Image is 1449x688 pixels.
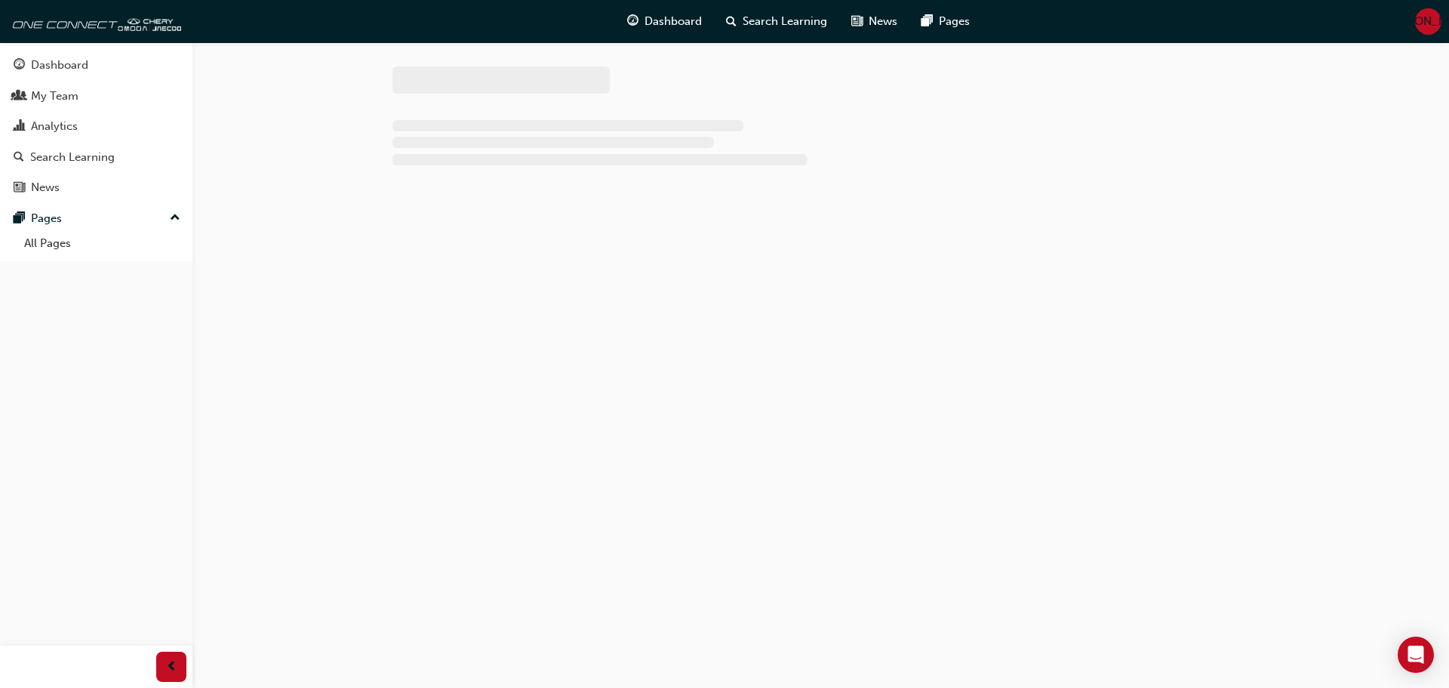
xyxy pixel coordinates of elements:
a: Dashboard [6,51,186,79]
div: News [31,179,60,196]
span: guage-icon [14,59,25,73]
span: pages-icon [921,12,933,31]
span: people-icon [14,90,25,103]
a: News [6,174,186,202]
a: My Team [6,82,186,110]
span: pages-icon [14,212,25,226]
div: Analytics [31,118,78,135]
span: Search Learning [743,13,827,30]
div: Open Intercom Messenger [1398,637,1434,673]
span: prev-icon [166,658,177,677]
a: search-iconSearch Learning [714,6,839,37]
span: Dashboard [645,13,702,30]
span: chart-icon [14,120,25,134]
a: Search Learning [6,143,186,171]
a: Analytics [6,113,186,140]
span: search-icon [726,12,737,31]
a: news-iconNews [839,6,909,37]
div: Dashboard [31,57,88,74]
span: News [869,13,897,30]
img: oneconnect [8,6,181,36]
div: My Team [31,88,78,105]
a: pages-iconPages [909,6,982,37]
div: Search Learning [30,149,115,166]
span: up-icon [170,208,180,228]
span: Pages [939,13,970,30]
button: DashboardMy TeamAnalyticsSearch LearningNews [6,48,186,205]
button: [PERSON_NAME] [1415,8,1441,35]
span: news-icon [851,12,863,31]
button: Pages [6,205,186,233]
span: news-icon [14,181,25,195]
span: guage-icon [627,12,638,31]
span: search-icon [14,151,24,165]
a: guage-iconDashboard [615,6,714,37]
div: Pages [31,210,62,227]
a: All Pages [18,232,186,255]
